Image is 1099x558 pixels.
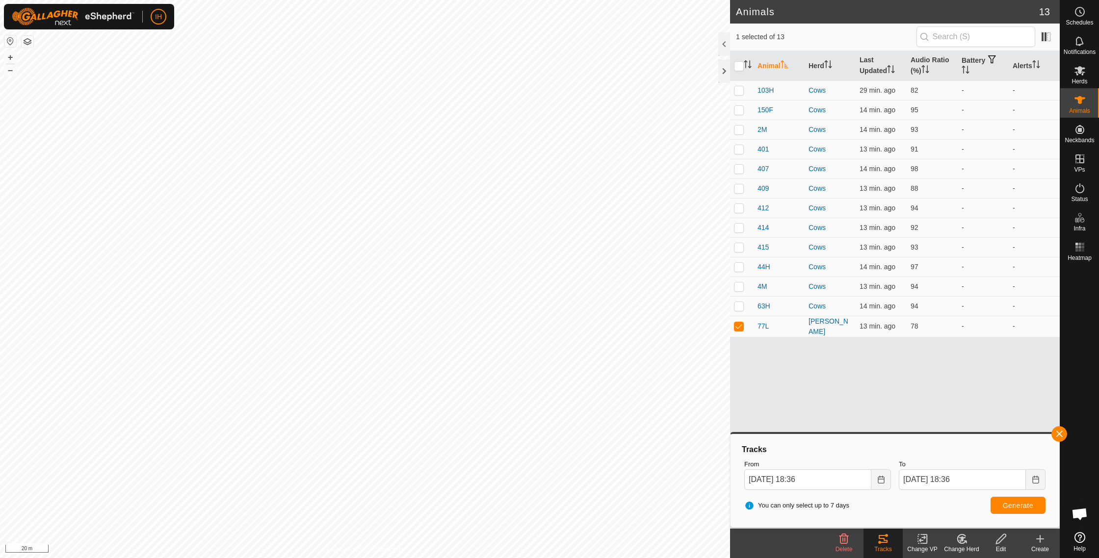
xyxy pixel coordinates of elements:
span: 401 [758,144,769,154]
span: 77L [758,321,769,331]
td: - [1009,218,1060,237]
td: - [1009,120,1060,139]
td: - [958,316,1009,337]
span: Aug 31, 2025, 8:21 PM [860,165,895,173]
td: - [1009,257,1060,277]
p-sorticon: Activate to sort [781,62,788,70]
span: Status [1071,196,1088,202]
th: Alerts [1009,51,1060,81]
th: Animal [754,51,805,81]
button: Choose Date [871,469,891,490]
span: 63H [758,301,770,311]
span: 95 [911,106,918,114]
span: 94 [911,302,918,310]
td: - [958,237,1009,257]
td: - [958,120,1009,139]
td: - [1009,159,1060,178]
span: Aug 31, 2025, 8:22 PM [860,322,895,330]
span: You can only select up to 7 days [744,501,849,510]
span: VPs [1074,167,1085,173]
span: 103H [758,85,774,96]
span: Aug 31, 2025, 8:21 PM [860,126,895,133]
span: Animals [1069,108,1090,114]
div: Tracks [863,545,903,554]
p-sorticon: Activate to sort [744,62,752,70]
td: - [1009,237,1060,257]
div: Create [1020,545,1060,554]
td: - [958,139,1009,159]
div: Cows [809,105,852,115]
span: 94 [911,282,918,290]
p-sorticon: Activate to sort [887,67,895,75]
div: Cows [809,183,852,194]
span: Aug 31, 2025, 8:21 PM [860,224,895,231]
input: Search (S) [916,26,1035,47]
span: Aug 31, 2025, 8:22 PM [860,204,895,212]
div: Cows [809,281,852,292]
span: 407 [758,164,769,174]
label: From [744,459,891,469]
th: Battery [958,51,1009,81]
span: 97 [911,263,918,271]
p-sorticon: Activate to sort [1032,62,1040,70]
td: - [1009,296,1060,316]
span: 88 [911,184,918,192]
div: Change VP [903,545,942,554]
span: 93 [911,126,918,133]
span: 82 [911,86,918,94]
div: Edit [981,545,1020,554]
span: Neckbands [1065,137,1094,143]
span: Notifications [1064,49,1096,55]
td: - [1009,316,1060,337]
td: - [958,218,1009,237]
span: 93 [911,243,918,251]
button: Reset Map [4,35,16,47]
div: Cows [809,262,852,272]
td: - [958,159,1009,178]
div: Cows [809,164,852,174]
span: 13 [1039,4,1050,19]
a: Privacy Policy [326,545,363,554]
div: Change Herd [942,545,981,554]
span: Generate [1003,502,1033,509]
span: Schedules [1066,20,1093,25]
span: 2M [758,125,767,135]
td: - [958,100,1009,120]
button: Choose Date [1026,469,1046,490]
button: Map Layers [22,36,33,48]
div: Cows [809,203,852,213]
div: Cows [809,125,852,135]
button: – [4,64,16,76]
td: - [1009,178,1060,198]
span: 150F [758,105,773,115]
td: - [958,296,1009,316]
span: 409 [758,183,769,194]
div: Cows [809,223,852,233]
span: Aug 31, 2025, 8:21 PM [860,282,895,290]
span: 94 [911,204,918,212]
a: Open chat [1065,499,1095,529]
td: - [958,257,1009,277]
span: 1 selected of 13 [736,32,916,42]
td: - [1009,139,1060,159]
th: Audio Ratio (%) [907,51,958,81]
div: Cows [809,242,852,253]
span: 412 [758,203,769,213]
span: Herds [1072,78,1087,84]
span: 91 [911,145,918,153]
a: Help [1060,528,1099,556]
span: 414 [758,223,769,233]
td: - [958,178,1009,198]
p-sorticon: Activate to sort [921,67,929,75]
span: 44H [758,262,770,272]
p-sorticon: Activate to sort [824,62,832,70]
button: Generate [991,497,1046,514]
span: 98 [911,165,918,173]
a: Contact Us [375,545,404,554]
span: Aug 31, 2025, 8:21 PM [860,243,895,251]
span: Aug 31, 2025, 8:06 PM [860,86,895,94]
span: Help [1073,546,1086,552]
span: Aug 31, 2025, 8:21 PM [860,106,895,114]
span: 78 [911,322,918,330]
h2: Animals [736,6,1039,18]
